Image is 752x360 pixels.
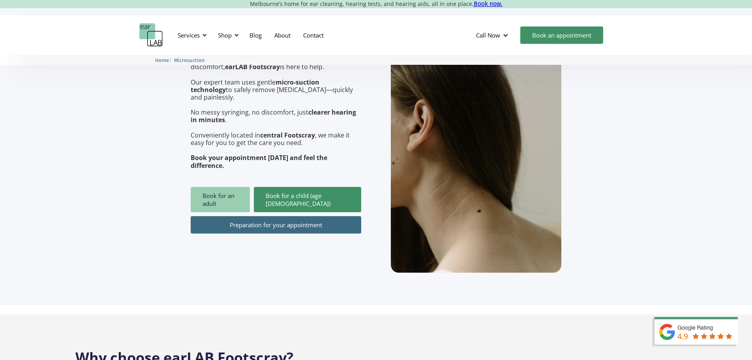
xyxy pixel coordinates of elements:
[174,57,205,63] span: Microsuction
[191,56,361,170] p: If you're in Footscray and dealing with blocked ears or discomfort, is here to help. Our expert t...
[191,187,250,212] a: Book for an adult
[178,31,200,39] div: Services
[297,24,330,47] a: Contact
[476,31,500,39] div: Call Now
[155,57,169,63] span: Home
[191,108,356,124] strong: clearer hearing in minutes
[260,131,315,139] strong: central Footscray
[191,153,327,170] strong: Book your appointment [DATE] and feel the difference.
[173,23,209,47] div: Services
[470,23,516,47] div: Call Now
[213,23,241,47] div: Shop
[174,56,205,64] a: Microsuction
[254,187,361,212] a: Book for a child (age [DEMOGRAPHIC_DATA])
[191,216,361,234] a: Preparation for your appointment
[520,26,603,44] a: Book an appointment
[191,78,319,94] strong: micro-suction technology
[243,24,268,47] a: Blog
[139,23,163,47] a: home
[155,56,174,64] li: 〉
[268,24,297,47] a: About
[155,56,169,64] a: Home
[218,31,232,39] div: Shop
